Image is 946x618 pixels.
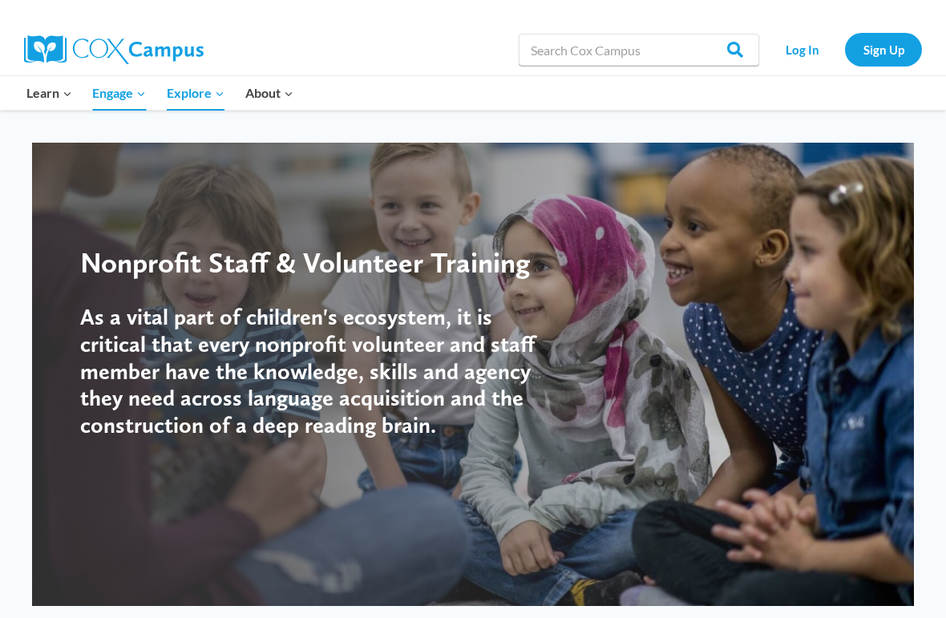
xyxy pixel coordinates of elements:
[767,33,922,66] nav: Secondary Navigation
[845,33,922,66] a: Sign Up
[24,35,204,64] img: Cox Campus
[92,83,146,103] span: Engage
[80,245,539,280] div: Nonprofit Staff & Volunteer Training
[767,33,837,66] a: Log In
[16,76,303,110] nav: Primary Navigation
[245,83,293,103] span: About
[167,83,224,103] span: Explore
[26,83,72,103] span: Learn
[80,304,539,438] h4: As a vital part of children's ecosystem, it is critical that every nonprofit volunteer and staff ...
[519,34,759,66] input: Search Cox Campus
